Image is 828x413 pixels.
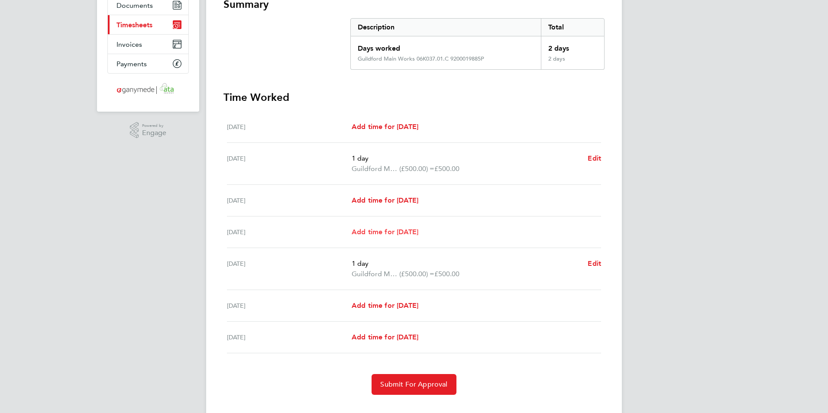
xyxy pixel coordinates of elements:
[352,123,418,131] span: Add time for [DATE]
[227,300,352,311] div: [DATE]
[114,82,182,96] img: ganymedesolutions-logo-retina.png
[108,54,188,73] a: Payments
[352,153,581,164] p: 1 day
[541,36,604,55] div: 2 days
[352,269,399,279] span: Guildford Main Works 06K037.01.C 9200019885P
[227,153,352,174] div: [DATE]
[399,270,434,278] span: (£500.00) =
[227,195,352,206] div: [DATE]
[399,165,434,173] span: (£500.00) =
[142,122,166,129] span: Powered by
[116,1,153,10] span: Documents
[227,258,352,279] div: [DATE]
[350,18,605,70] div: Summary
[372,374,456,395] button: Submit For Approval
[352,195,418,206] a: Add time for [DATE]
[588,153,601,164] a: Edit
[352,301,418,310] span: Add time for [DATE]
[588,258,601,269] a: Edit
[223,90,605,104] h3: Time Worked
[434,270,459,278] span: £500.00
[130,122,167,139] a: Powered byEngage
[352,227,418,237] a: Add time for [DATE]
[352,228,418,236] span: Add time for [DATE]
[142,129,166,137] span: Engage
[434,165,459,173] span: £500.00
[588,259,601,268] span: Edit
[352,300,418,311] a: Add time for [DATE]
[380,380,447,389] span: Submit For Approval
[351,19,541,36] div: Description
[116,40,142,48] span: Invoices
[108,35,188,54] a: Invoices
[351,36,541,55] div: Days worked
[108,15,188,34] a: Timesheets
[588,154,601,162] span: Edit
[352,196,418,204] span: Add time for [DATE]
[227,122,352,132] div: [DATE]
[116,60,147,68] span: Payments
[352,122,418,132] a: Add time for [DATE]
[352,332,418,342] a: Add time for [DATE]
[541,19,604,36] div: Total
[227,227,352,237] div: [DATE]
[352,258,581,269] p: 1 day
[358,55,484,62] div: Guildford Main Works 06K037.01.C 9200019885P
[116,21,152,29] span: Timesheets
[352,164,399,174] span: Guildford Main Works 06K037.01.C 9200019885P
[541,55,604,69] div: 2 days
[352,333,418,341] span: Add time for [DATE]
[227,332,352,342] div: [DATE]
[107,82,189,96] a: Go to home page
